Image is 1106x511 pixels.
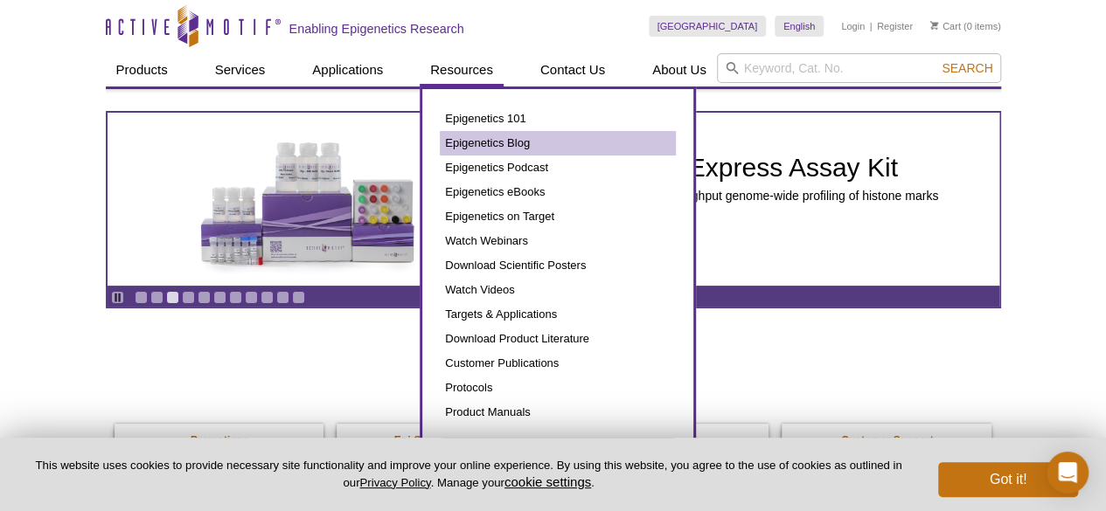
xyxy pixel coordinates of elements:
a: Go to slide 9 [261,291,274,304]
strong: Customer Support [841,434,933,446]
a: Go to slide 6 [213,291,226,304]
a: Targets & Applications [440,302,676,327]
a: Epigenetics eBooks [440,180,676,204]
a: Go to slide 8 [245,291,258,304]
article: CUT&Tag-IT Express Assay Kit [108,113,999,286]
a: Contact Us [530,53,616,86]
input: Keyword, Cat. No. [717,53,1001,83]
a: Products [106,53,178,86]
button: cookie settings [504,474,591,489]
a: Watch Videos [440,278,676,302]
a: Go to slide 4 [182,291,195,304]
a: Go to slide 5 [198,291,211,304]
a: Go to slide 2 [150,291,163,304]
a: Services [205,53,276,86]
a: Go to slide 11 [292,291,305,304]
a: Epigenetics Blog [440,131,676,155]
p: Less variable and higher-throughput genome-wide profiling of histone marks [526,188,939,204]
p: This website uses cookies to provide necessary site functionality and improve your online experie... [28,458,909,491]
a: Go to slide 7 [229,291,242,304]
a: CUT&Tag-IT Express Assay Kit CUT&Tag-IT®Express Assay Kit Less variable and higher-throughput gen... [108,113,999,286]
a: Cart [930,20,961,32]
a: Login [841,20,865,32]
h2: CUT&Tag-IT Express Assay Kit [526,155,939,181]
a: Product Manuals [440,400,676,425]
a: Resources [420,53,504,86]
a: Epi-Services Quote [337,424,548,457]
a: Go to slide 1 [135,291,148,304]
a: Privacy Policy [359,476,430,489]
button: Search [936,60,998,76]
li: (0 items) [930,16,1001,37]
a: Epigenetics Podcast [440,155,676,180]
li: | [870,16,873,37]
a: Applications [302,53,393,86]
strong: Epi-Services Quote [394,434,490,446]
a: [GEOGRAPHIC_DATA] [649,16,767,37]
span: Search [942,61,992,75]
a: Epigenetics on Target [440,204,676,229]
a: Go to slide 3 [166,291,179,304]
div: Open Intercom Messenger [1047,452,1089,494]
a: Register [877,20,913,32]
a: About Us [642,53,717,86]
img: Your Cart [930,21,938,30]
img: CUT&Tag-IT Express Assay Kit [163,103,452,295]
h2: Enabling Epigenetics Research [289,21,464,37]
a: Watch Webinars [440,229,676,253]
a: Customer Support [782,424,993,457]
a: Download Scientific Posters [440,253,676,278]
a: Epigenetics 101 [440,107,676,131]
a: Download Product Literature [440,327,676,351]
a: English [775,16,824,37]
a: Promotions [115,424,326,457]
a: Customer Publications [440,351,676,376]
button: Got it! [938,462,1078,497]
a: Toggle autoplay [111,291,124,304]
a: Go to slide 10 [276,291,289,304]
a: Protocols [440,376,676,400]
strong: Promotions [191,434,249,446]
